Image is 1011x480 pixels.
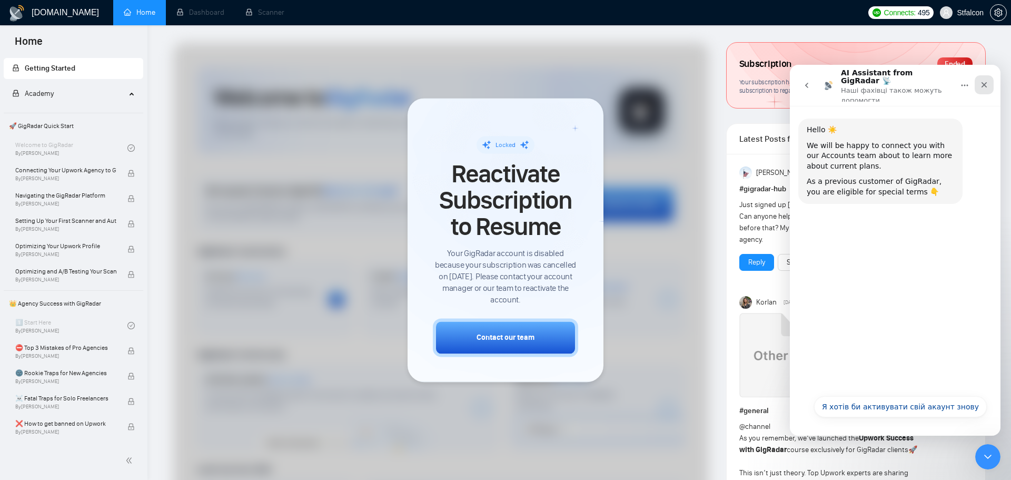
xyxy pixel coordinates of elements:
button: Contact our team [433,318,578,357]
span: Connects: [884,7,916,18]
span: By [PERSON_NAME] [15,277,116,283]
span: Your GigRadar account is disabled because your subscription was cancelled on [DATE]. Please conta... [433,248,578,306]
button: Reply [739,254,774,271]
span: lock [127,347,135,355]
span: double-left [125,455,136,466]
span: 🌚 Rookie Traps for New Agencies [15,368,116,378]
a: Upwork Success with GigRadar.mp4 [739,313,802,401]
div: Ended [937,57,973,71]
span: By [PERSON_NAME] [15,226,116,232]
span: By [PERSON_NAME] [15,378,116,385]
span: Locked [495,141,516,149]
span: lock [127,423,135,430]
h1: # general [739,405,973,417]
span: Your subscription has ended, and features are no longer available. You can renew subscription to ... [739,78,945,95]
span: Connecting Your Upwork Agency to GigRadar [15,165,116,175]
span: lock [127,220,135,228]
span: Academy [12,89,54,98]
span: lock [127,271,135,278]
span: lock [127,170,135,177]
a: Reply [748,257,765,268]
span: lock [12,90,19,97]
span: By [PERSON_NAME] [15,201,116,207]
span: 👑 Agency Success with GigRadar [5,293,142,314]
span: [PERSON_NAME] [756,167,808,179]
li: Getting Started [4,58,143,79]
span: Academy [25,89,54,98]
span: Optimizing Your Upwork Profile [15,241,116,251]
span: user [943,9,950,16]
span: Optimizing and A/B Testing Your Scanner for Better Results [15,266,116,277]
span: lock [127,195,135,202]
div: Contact our team [477,332,534,343]
iframe: Intercom live chat [975,444,1000,469]
span: Getting Started [25,64,75,73]
img: Anisuzzaman Khan [739,166,752,179]
span: check-circle [127,322,135,329]
span: By [PERSON_NAME] [15,251,116,258]
img: logo [8,5,25,22]
button: setting [990,4,1007,21]
span: 🚀 GigRadar Quick Start [5,115,142,136]
span: ❌ How to get banned on Upwork [15,418,116,429]
span: ☠️ Fatal Traps for Solo Freelancers [15,393,116,404]
span: [DATE] [784,298,798,307]
span: By [PERSON_NAME] [15,353,116,359]
span: lock [127,373,135,380]
span: setting [990,8,1006,17]
span: lock [127,398,135,405]
button: See the details [778,254,842,271]
span: Home [6,34,51,56]
img: Korlan [739,296,752,309]
span: check-circle [127,144,135,152]
div: Just signed up [DATE], my onboarding call is not till [DATE]. Can anyone help me to get started t... [739,199,926,246]
span: @channel [739,422,770,431]
img: upwork-logo.png [873,8,881,17]
span: ⛔ Top 3 Mistakes of Pro Agencies [15,342,116,353]
span: By [PERSON_NAME] [15,404,116,410]
span: lock [12,64,19,72]
span: Setting Up Your First Scanner and Auto-Bidder [15,215,116,226]
a: See the details [787,257,833,268]
h1: # gigradar-hub [739,183,973,195]
a: homeHome [124,8,155,17]
span: Reactivate Subscription to Resume [433,161,578,240]
strong: Upwork Success with GigRadar [739,434,914,454]
span: 🚀 [908,445,917,454]
span: lock [127,246,135,253]
a: setting [990,8,1007,17]
span: By [PERSON_NAME] [15,429,116,435]
iframe: Intercom live chat [790,65,1000,436]
span: Navigating the GigRadar Platform [15,190,116,201]
span: Subscription [739,55,791,73]
span: 495 [918,7,929,18]
span: Latest Posts from the GigRadar Community [739,132,816,145]
span: Korlan [756,297,777,308]
span: By [PERSON_NAME] [15,175,116,182]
